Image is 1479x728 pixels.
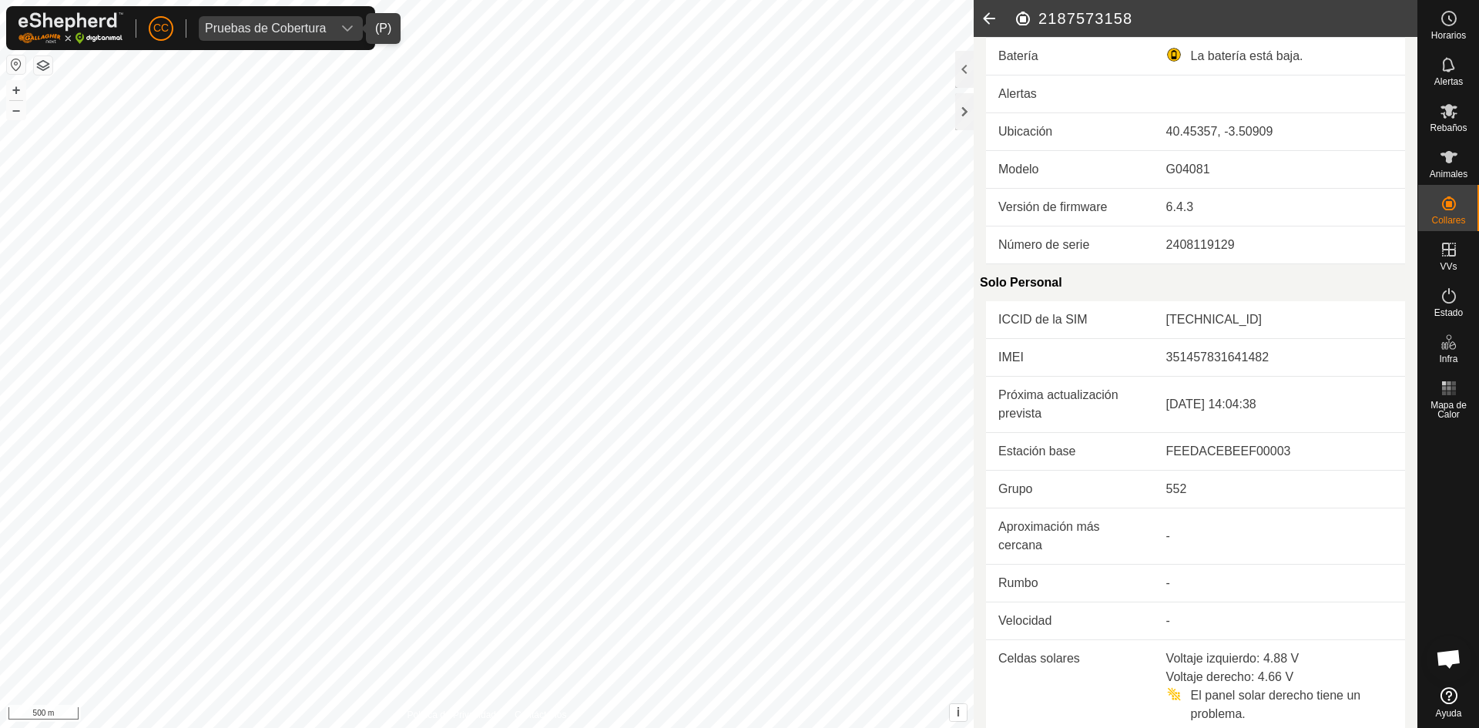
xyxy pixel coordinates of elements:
td: Velocidad [986,602,1154,640]
div: Voltaje izquierdo: 4.88 V [1166,649,1393,668]
button: i [950,704,967,721]
span: Alertas [1434,77,1463,86]
td: Modelo [986,151,1154,189]
td: 552 [1154,471,1405,508]
div: 40.45357, -3.50909 [1166,122,1393,141]
td: FEEDACEBEEF00003 [1154,433,1405,471]
a: Política de Privacidad [407,708,496,722]
button: + [7,81,25,99]
td: [DATE] 14:04:38 [1154,377,1405,433]
div: El panel solar derecho tiene un problema. [1166,686,1393,723]
span: Rebaños [1430,123,1467,133]
td: - [1154,565,1405,602]
div: Voltaje derecho: 4.66 V [1166,668,1393,686]
td: Batería [986,38,1154,75]
span: Mapa de Calor [1422,401,1475,419]
span: Estado [1434,308,1463,317]
div: Pruebas de Cobertura [205,22,326,35]
td: Estación base [986,433,1154,471]
span: Infra [1439,354,1457,364]
div: G04081 [1166,160,1393,179]
td: Aproximación más cercana [986,508,1154,565]
span: CC [153,20,169,36]
button: Capas del Mapa [34,56,52,75]
span: Ayuda [1436,709,1462,718]
td: Próxima actualización prevista [986,377,1154,433]
td: - [1154,602,1405,640]
td: Versión de firmware [986,189,1154,226]
td: [TECHNICAL_ID] [1154,301,1405,339]
td: Grupo [986,471,1154,508]
button: Restablecer Mapa [7,55,25,74]
button: – [7,101,25,119]
span: Pruebas de Cobertura [199,16,332,41]
img: Logo Gallagher [18,12,123,44]
span: i [957,706,960,719]
td: Número de serie [986,226,1154,264]
td: Alertas [986,75,1154,113]
td: Ubicación [986,113,1154,151]
span: Collares [1431,216,1465,225]
a: Contáctenos [515,708,566,722]
div: Solo Personal [980,264,1405,301]
td: ICCID de la SIM [986,301,1154,339]
div: Chat abierto [1426,636,1472,682]
td: Rumbo [986,565,1154,602]
span: Horarios [1431,31,1466,40]
td: 351457831641482 [1154,339,1405,377]
span: VVs [1440,262,1457,271]
a: Ayuda [1418,681,1479,724]
div: 2408119129 [1166,236,1393,254]
div: La batería está baja. [1166,47,1393,65]
span: Animales [1430,169,1467,179]
div: 6.4.3 [1166,198,1393,216]
td: IMEI [986,339,1154,377]
div: dropdown trigger [332,16,363,41]
td: - [1154,508,1405,565]
h2: 2187573158 [1014,9,1417,28]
